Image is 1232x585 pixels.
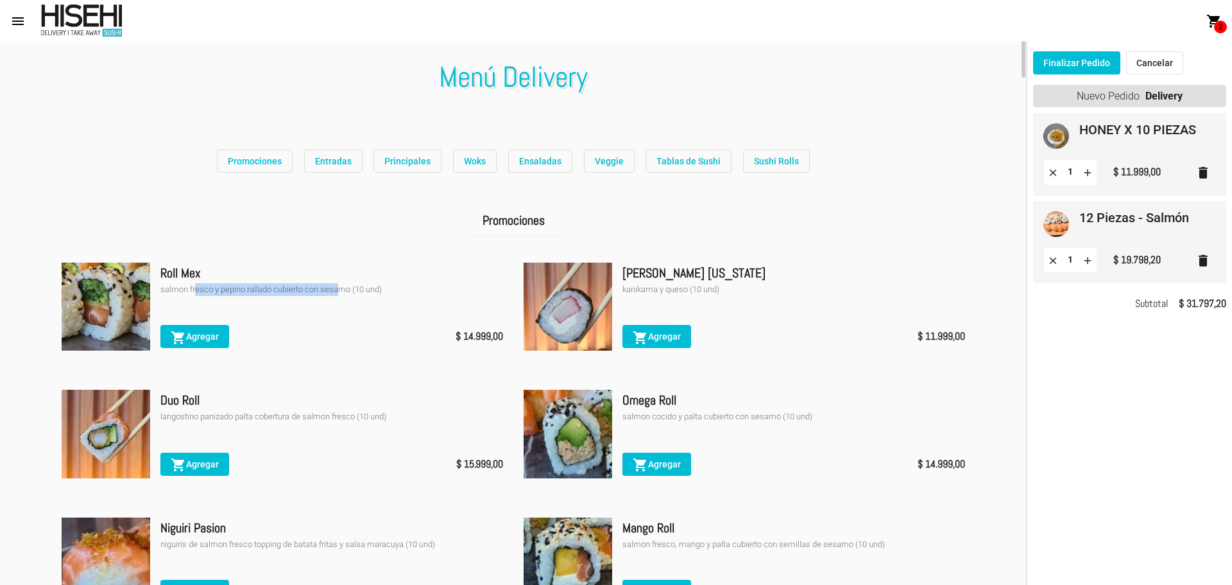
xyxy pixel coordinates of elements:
[656,156,721,166] span: Tablas de Sushi
[160,538,503,551] div: niguiris de salmon fresco topping de batata fritas y salsa maracuya (10 und)
[1195,253,1211,268] mat-icon: delete
[622,283,965,296] div: kanikama y queso (10 und)
[456,327,503,345] span: $ 14.999,00
[1179,295,1226,313] strong: $ 31.797,20
[622,410,965,423] div: salmon cocido y palta cubierto con sesamo (10 und)
[1214,21,1227,33] span: 2
[1043,123,1069,149] img: 2a2e4fc8-76c4-49c3-8e48-03e4afb00aef.jpeg
[1135,295,1168,313] span: Subtotal
[633,459,681,469] span: Agregar
[160,263,503,283] div: Roll Mex
[622,263,965,283] div: [PERSON_NAME] [US_STATE]
[171,459,219,469] span: Agregar
[171,330,186,345] mat-icon: shopping_cart
[1047,254,1059,266] mat-icon: clear
[622,518,965,538] div: Mango Roll
[160,518,503,538] div: Niguiri Pasion
[62,390,150,478] img: 9ab8137a-0e21-4f0c-831d-f6ad4d9b7e44.jpeg
[1033,85,1226,107] div: Nuevo Pedido
[464,156,486,166] span: Woks
[1126,51,1183,74] button: Cancelar
[508,150,572,173] button: Ensaladas
[1206,13,1222,29] mat-icon: shopping_cart
[456,455,503,473] span: $ 15.999,00
[384,156,431,166] span: Principales
[633,330,648,345] mat-icon: shopping_cart
[467,204,560,237] h2: Promociones
[373,150,441,173] button: Principales
[595,156,624,166] span: Veggie
[62,263,150,351] img: c19f0515-b645-47a5-8f23-49fe53a513a2.jpeg
[1047,166,1059,178] mat-icon: clear
[304,150,363,173] button: Entradas
[171,331,219,342] span: Agregar
[524,263,612,351] img: 3f0b4f40-7ccf-4eeb-bf87-cb49b82bb8eb.jpeg
[633,331,681,342] span: Agregar
[217,150,293,173] button: Promociones
[622,390,965,410] div: Omega Roll
[622,325,691,348] button: Agregar
[1113,163,1161,181] div: $ 11.999,00
[228,156,282,166] span: Promociones
[160,325,229,348] button: Agregar
[754,156,799,166] span: Sushi Rolls
[160,283,503,296] div: salmon fresco y pepino rallado cubierto con sesamo (10 und)
[171,457,186,473] mat-icon: shopping_cart
[315,156,352,166] span: Entradas
[1113,251,1161,269] div: $ 19.798,20
[1145,85,1183,107] strong: Delivery
[453,150,497,173] button: Woks
[160,453,229,476] button: Agregar
[1033,51,1120,74] button: Finalizar Pedido
[10,13,26,29] mat-icon: menu
[160,390,503,410] div: Duo Roll
[1195,165,1211,180] mat-icon: delete
[160,410,503,423] div: langostino panizado palta cobertura de salmon fresco (10 und)
[633,457,648,473] mat-icon: shopping_cart
[524,390,612,478] img: ceb3e844-a6b1-43da-9b77-10a5a61d2bbf.jpeg
[1201,8,1227,33] button: 2
[519,156,561,166] span: Ensaladas
[622,538,965,551] div: salmon fresco, mango y palta cubierto con semillas de sesamo (10 und)
[743,150,810,173] button: Sushi Rolls
[918,327,965,345] span: $ 11.999,00
[1082,254,1093,266] mat-icon: add
[646,150,732,173] button: Tablas de Sushi
[1079,123,1196,136] mat-card-title: HONEY X 10 PIEZAS
[1079,211,1189,224] mat-card-title: 12 Piezas - Salmón
[1082,166,1093,178] mat-icon: add
[622,453,691,476] button: Agregar
[918,455,965,473] span: $ 14.999,00
[1043,211,1069,237] img: 4d05173c-37fe-498e-b5f0-c693c4a1346a.jpg
[584,150,635,173] button: Veggie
